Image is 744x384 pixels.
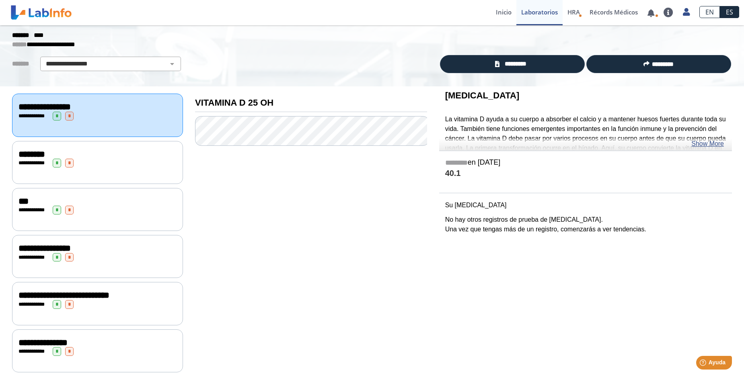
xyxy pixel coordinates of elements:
[445,215,726,234] p: No hay otros registros de prueba de [MEDICAL_DATA]. Una vez que tengas más de un registro, comenz...
[445,169,726,179] h4: 40.1
[195,98,273,108] b: VITAMINA D 25 OH
[445,114,726,191] p: La vitamina D ayuda a su cuerpo a absorber el calcio y a mantener huesos fuertes durante toda su ...
[672,353,735,375] iframe: Help widget launcher
[445,200,726,210] p: Su [MEDICAL_DATA]
[445,158,726,167] h5: en [DATE]
[445,90,520,100] b: [MEDICAL_DATA]
[567,8,580,16] span: HRA
[691,139,724,149] a: Show More
[699,6,720,18] a: EN
[720,6,739,18] a: ES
